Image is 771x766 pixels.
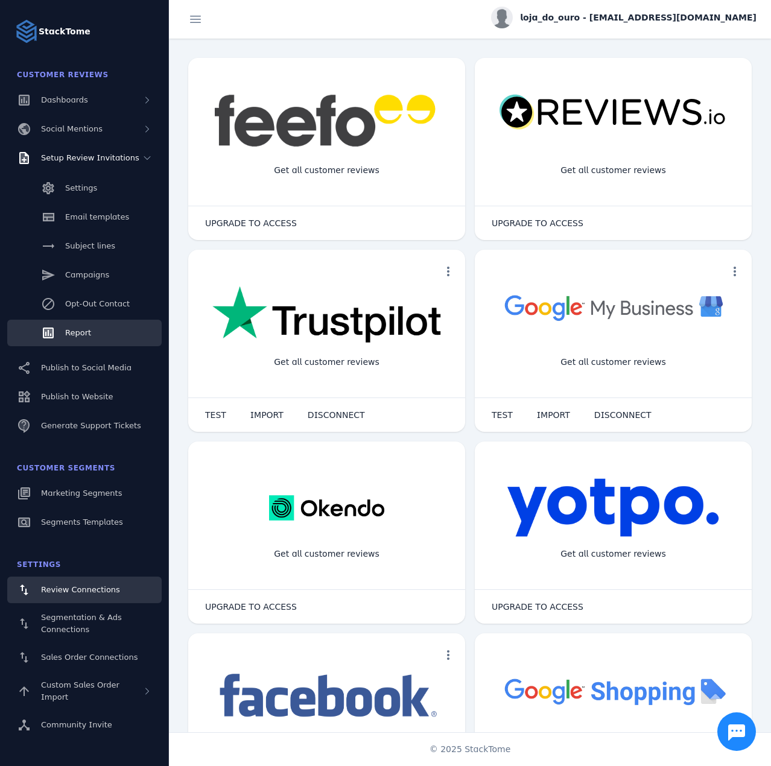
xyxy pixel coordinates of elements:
[499,286,728,329] img: googlebusiness.png
[238,403,296,427] button: IMPORT
[542,730,684,762] div: Import Products from Google
[492,603,583,611] span: UPGRADE TO ACCESS
[41,363,132,372] span: Publish to Social Media
[264,538,389,570] div: Get all customer reviews
[723,259,747,283] button: more
[520,11,757,24] span: loja_do_ouro - [EMAIL_ADDRESS][DOMAIN_NAME]
[7,509,162,536] a: Segments Templates
[7,262,162,288] a: Campaigns
[41,613,122,634] span: Segmentation & Ads Connections
[17,464,115,472] span: Customer Segments
[65,270,109,279] span: Campaigns
[205,219,297,227] span: UPGRADE TO ACCESS
[65,299,130,308] span: Opt-Out Contact
[41,680,119,701] span: Custom Sales Order Import
[7,577,162,603] a: Review Connections
[436,259,460,283] button: more
[17,560,61,569] span: Settings
[296,403,377,427] button: DISCONNECT
[212,286,441,345] img: trustpilot.png
[65,328,91,337] span: Report
[41,95,88,104] span: Dashboards
[491,7,513,28] img: profile.jpg
[193,403,238,427] button: TEST
[212,94,441,147] img: feefo.png
[41,720,112,729] span: Community Invite
[491,7,757,28] button: loja_do_ouro - [EMAIL_ADDRESS][DOMAIN_NAME]
[7,175,162,201] a: Settings
[41,153,139,162] span: Setup Review Invitations
[193,595,309,619] button: UPGRADE TO ACCESS
[7,384,162,410] a: Publish to Website
[492,219,583,227] span: UPGRADE TO ACCESS
[205,603,297,611] span: UPGRADE TO ACCESS
[212,669,441,723] img: facebook.png
[41,653,138,662] span: Sales Order Connections
[14,19,39,43] img: Logo image
[480,595,595,619] button: UPGRADE TO ACCESS
[250,411,284,419] span: IMPORT
[480,211,595,235] button: UPGRADE TO ACCESS
[41,124,103,133] span: Social Mentions
[39,25,90,38] strong: StackTome
[41,421,141,430] span: Generate Support Tickets
[430,743,511,756] span: © 2025 StackTome
[551,154,676,186] div: Get all customer reviews
[499,94,728,131] img: reviewsio.svg
[594,411,652,419] span: DISCONNECT
[551,538,676,570] div: Get all customer reviews
[436,643,460,667] button: more
[507,478,720,538] img: yotpo.png
[7,233,162,259] a: Subject lines
[65,241,115,250] span: Subject lines
[41,489,122,498] span: Marketing Segments
[269,478,384,538] img: okendo.webp
[7,204,162,230] a: Email templates
[17,71,109,79] span: Customer Reviews
[7,320,162,346] a: Report
[205,411,226,419] span: TEST
[499,669,728,712] img: googleshopping.png
[41,585,120,594] span: Review Connections
[65,212,129,221] span: Email templates
[308,411,365,419] span: DISCONNECT
[264,346,389,378] div: Get all customer reviews
[525,403,582,427] button: IMPORT
[7,480,162,507] a: Marketing Segments
[41,518,123,527] span: Segments Templates
[537,411,570,419] span: IMPORT
[7,291,162,317] a: Opt-Out Contact
[264,154,389,186] div: Get all customer reviews
[7,712,162,738] a: Community Invite
[7,606,162,642] a: Segmentation & Ads Connections
[551,346,676,378] div: Get all customer reviews
[193,211,309,235] button: UPGRADE TO ACCESS
[7,413,162,439] a: Generate Support Tickets
[65,183,97,192] span: Settings
[7,355,162,381] a: Publish to Social Media
[7,644,162,671] a: Sales Order Connections
[480,403,525,427] button: TEST
[492,411,513,419] span: TEST
[41,392,113,401] span: Publish to Website
[582,403,664,427] button: DISCONNECT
